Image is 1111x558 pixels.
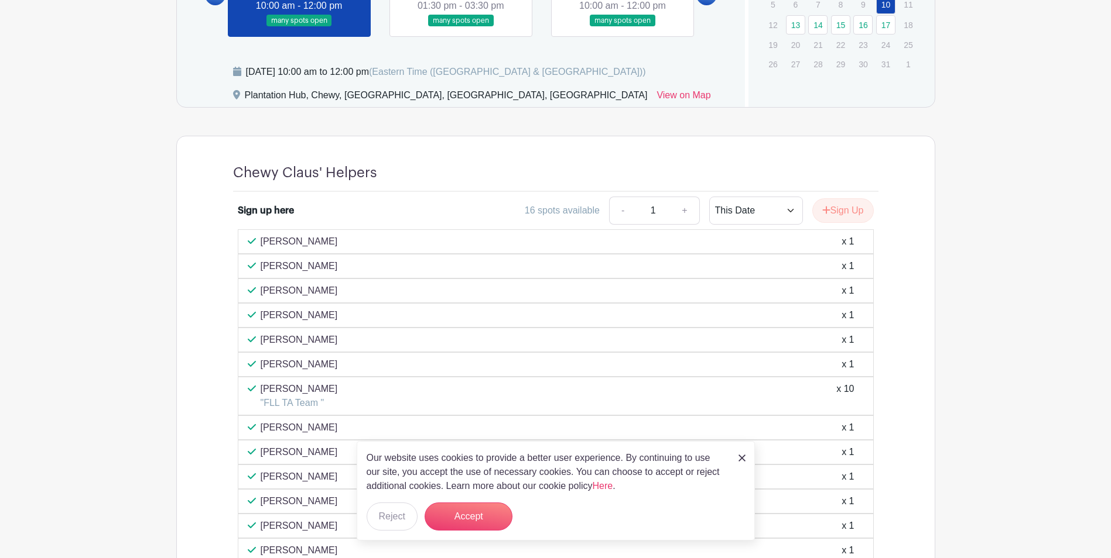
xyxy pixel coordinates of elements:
a: 13 [786,15,805,35]
div: x 1 [842,519,854,533]
p: [PERSON_NAME] [261,382,338,396]
a: 15 [831,15,850,35]
p: [PERSON_NAME] [261,543,338,557]
p: 21 [808,36,828,54]
div: Sign up here [238,204,294,218]
div: x 1 [842,308,854,322]
p: [PERSON_NAME] [261,308,338,322]
p: Our website uses cookies to provide a better user experience. By continuing to use our site, you ... [367,451,726,493]
p: [PERSON_NAME] [261,357,338,371]
a: Here [593,481,613,491]
button: Accept [425,502,512,531]
a: 16 [853,15,873,35]
p: 18 [898,16,918,34]
p: 29 [831,55,850,73]
p: [PERSON_NAME] [261,470,338,484]
p: 1 [898,55,918,73]
p: [PERSON_NAME] [261,259,338,273]
p: [PERSON_NAME] [261,519,338,533]
p: 25 [898,36,918,54]
div: x 1 [842,259,854,273]
button: Sign Up [812,198,874,223]
div: x 1 [842,494,854,508]
div: x 1 [842,543,854,557]
div: x 1 [842,357,854,371]
p: [PERSON_NAME] [261,235,338,249]
p: 27 [786,55,805,73]
span: (Eastern Time ([GEOGRAPHIC_DATA] & [GEOGRAPHIC_DATA])) [369,67,646,77]
p: 22 [831,36,850,54]
p: 30 [853,55,873,73]
div: Plantation Hub, Chewy, [GEOGRAPHIC_DATA], [GEOGRAPHIC_DATA], [GEOGRAPHIC_DATA] [245,88,648,107]
h4: Chewy Claus' Helpers [233,164,377,181]
p: 28 [808,55,828,73]
p: [PERSON_NAME] [261,333,338,347]
p: 26 [763,55,782,73]
p: [PERSON_NAME] [261,445,338,459]
a: + [670,197,699,225]
div: x 1 [842,235,854,249]
div: 16 spots available [525,204,600,218]
p: 20 [786,36,805,54]
button: Reject [367,502,418,531]
p: 12 [763,16,782,34]
p: 19 [763,36,782,54]
p: 24 [876,36,895,54]
div: x 1 [842,284,854,298]
div: x 10 [836,382,854,410]
p: 31 [876,55,895,73]
a: - [609,197,636,225]
div: [DATE] 10:00 am to 12:00 pm [246,65,646,79]
p: [PERSON_NAME] [261,421,338,435]
a: 17 [876,15,895,35]
p: "FLL TA Team " [261,396,338,410]
a: 14 [808,15,828,35]
a: View on Map [657,88,710,107]
div: x 1 [842,333,854,347]
div: x 1 [842,445,854,459]
div: x 1 [842,470,854,484]
div: x 1 [842,421,854,435]
p: 23 [853,36,873,54]
p: [PERSON_NAME] [261,494,338,508]
img: close_button-5f87c8562297e5c2d7936805f587ecaba9071eb48480494691a3f1689db116b3.svg [739,454,746,461]
p: [PERSON_NAME] [261,284,338,298]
